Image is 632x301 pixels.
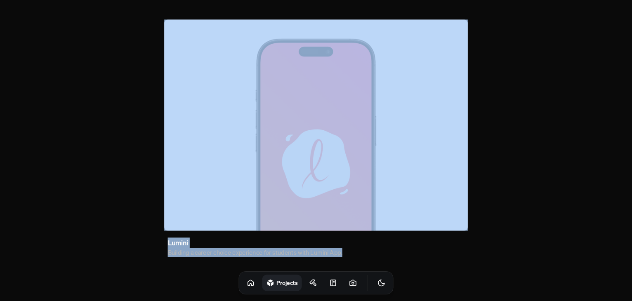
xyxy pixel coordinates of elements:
a: Projects [262,275,302,291]
button: Toggle Theme [373,275,390,291]
h3: Lumini [168,237,189,247]
h1: Projects [276,279,298,287]
a: LuminiBuilding a career choice experience for students with Lumini App. [164,234,346,260]
h4: Building a career choice experience for students with Lumini App. [168,248,342,257]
